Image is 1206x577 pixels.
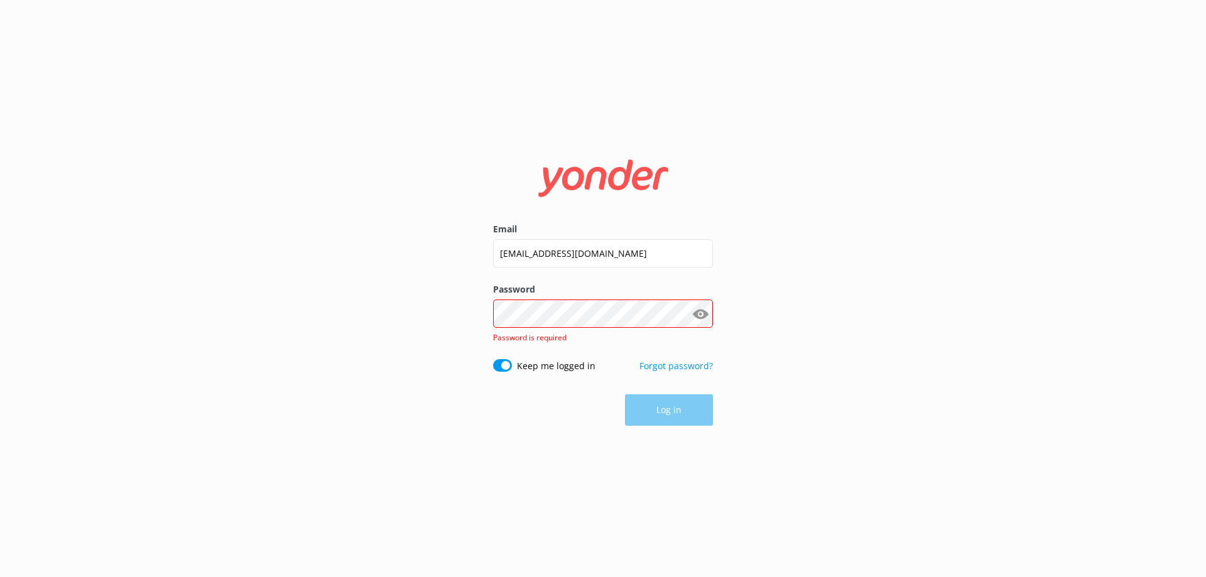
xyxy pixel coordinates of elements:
label: Keep me logged in [517,359,595,373]
label: Password [493,283,713,296]
label: Email [493,222,713,236]
span: Password is required [493,332,567,343]
button: Show password [688,301,713,326]
input: user@emailaddress.com [493,239,713,267]
a: Forgot password? [639,360,713,372]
